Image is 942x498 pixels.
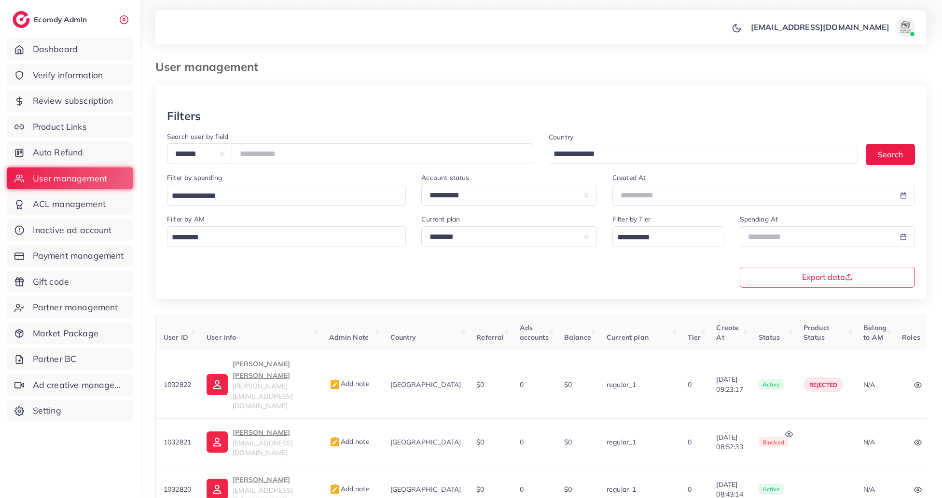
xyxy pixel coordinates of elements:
[164,333,188,342] span: User ID
[421,214,460,224] label: Current plan
[164,485,191,494] span: 1032820
[740,214,778,224] label: Spending At
[233,439,293,457] span: [EMAIL_ADDRESS][DOMAIN_NAME]
[751,21,889,33] p: [EMAIL_ADDRESS][DOMAIN_NAME]
[476,380,484,389] span: $0
[167,132,228,141] label: Search user by field
[7,219,133,241] a: Inactive ad account
[207,427,313,458] a: [PERSON_NAME][EMAIL_ADDRESS][DOMAIN_NAME]
[7,245,133,267] a: Payment management
[7,116,133,138] a: Product Links
[7,296,133,318] a: Partner management
[329,436,341,448] img: admin_note.cdd0b510.svg
[390,380,461,389] span: [GEOGRAPHIC_DATA]
[167,109,201,123] h3: Filters
[33,353,77,365] span: Partner BC
[329,379,341,390] img: admin_note.cdd0b510.svg
[33,249,124,262] span: Payment management
[564,438,572,446] span: $0
[740,267,915,288] button: Export data
[155,60,266,74] h3: User management
[746,17,919,37] a: [EMAIL_ADDRESS][DOMAIN_NAME]avatar
[167,226,406,247] div: Search for option
[390,485,461,494] span: [GEOGRAPHIC_DATA]
[7,38,133,60] a: Dashboard
[549,144,858,164] div: Search for option
[233,474,313,485] p: [PERSON_NAME]
[7,348,133,370] a: Partner BC
[33,95,113,107] span: Review subscription
[34,15,89,24] h2: Ecomdy Admin
[688,333,701,342] span: Tier
[716,432,743,452] span: [DATE] 08:52:33
[896,17,915,37] img: avatar
[688,380,692,389] span: 0
[207,333,236,342] span: User info
[549,132,573,142] label: Country
[607,380,636,389] span: regular_1
[476,438,484,446] span: $0
[33,379,125,391] span: Ad creative management
[809,381,837,388] span: rejected
[390,438,461,446] span: [GEOGRAPHIC_DATA]
[7,141,133,164] a: Auto Refund
[863,438,875,446] span: N/A
[612,214,651,224] label: Filter by Tier
[33,43,78,55] span: Dashboard
[614,230,712,245] input: Search for option
[759,333,780,342] span: Status
[207,431,228,453] img: ic-user-info.36bf1079.svg
[476,333,504,342] span: Referral
[167,185,406,206] div: Search for option
[607,333,649,342] span: Current plan
[550,147,845,162] input: Search for option
[607,438,636,446] span: regular_1
[7,64,133,86] a: Verify information
[164,438,191,446] span: 1032821
[759,484,784,495] span: active
[564,333,591,342] span: Balance
[759,379,784,390] span: active
[33,224,112,236] span: Inactive ad account
[33,121,87,133] span: Product Links
[520,438,524,446] span: 0
[329,437,370,446] span: Add note
[33,172,107,185] span: User management
[33,276,69,288] span: Gift code
[13,11,89,28] a: logoEcomdy Admin
[612,173,646,182] label: Created At
[7,400,133,422] a: Setting
[7,271,133,293] a: Gift code
[33,198,106,210] span: ACL management
[476,485,484,494] span: $0
[329,379,370,388] span: Add note
[863,380,875,389] span: N/A
[902,333,920,342] span: Roles
[716,323,739,342] span: Create At
[421,173,469,182] label: Account status
[390,333,416,342] span: Country
[167,214,205,224] label: Filter by AM
[863,323,887,342] span: Belong to AM
[802,273,853,281] span: Export data
[329,484,341,495] img: admin_note.cdd0b510.svg
[168,230,393,245] input: Search for option
[520,323,549,342] span: Ads accounts
[33,404,61,417] span: Setting
[564,485,572,494] span: $0
[207,374,228,395] img: ic-user-info.36bf1079.svg
[167,173,222,182] label: Filter by spending
[207,358,313,411] a: [PERSON_NAME] [PERSON_NAME][PERSON_NAME][EMAIL_ADDRESS][DOMAIN_NAME]
[716,374,743,394] span: [DATE] 09:23:17
[329,484,370,493] span: Add note
[612,226,724,247] div: Search for option
[13,11,30,28] img: logo
[564,380,572,389] span: $0
[33,327,98,340] span: Market Package
[33,146,83,159] span: Auto Refund
[520,485,524,494] span: 0
[7,193,133,215] a: ACL management
[688,438,692,446] span: 0
[33,301,118,314] span: Partner management
[803,323,829,342] span: Product Status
